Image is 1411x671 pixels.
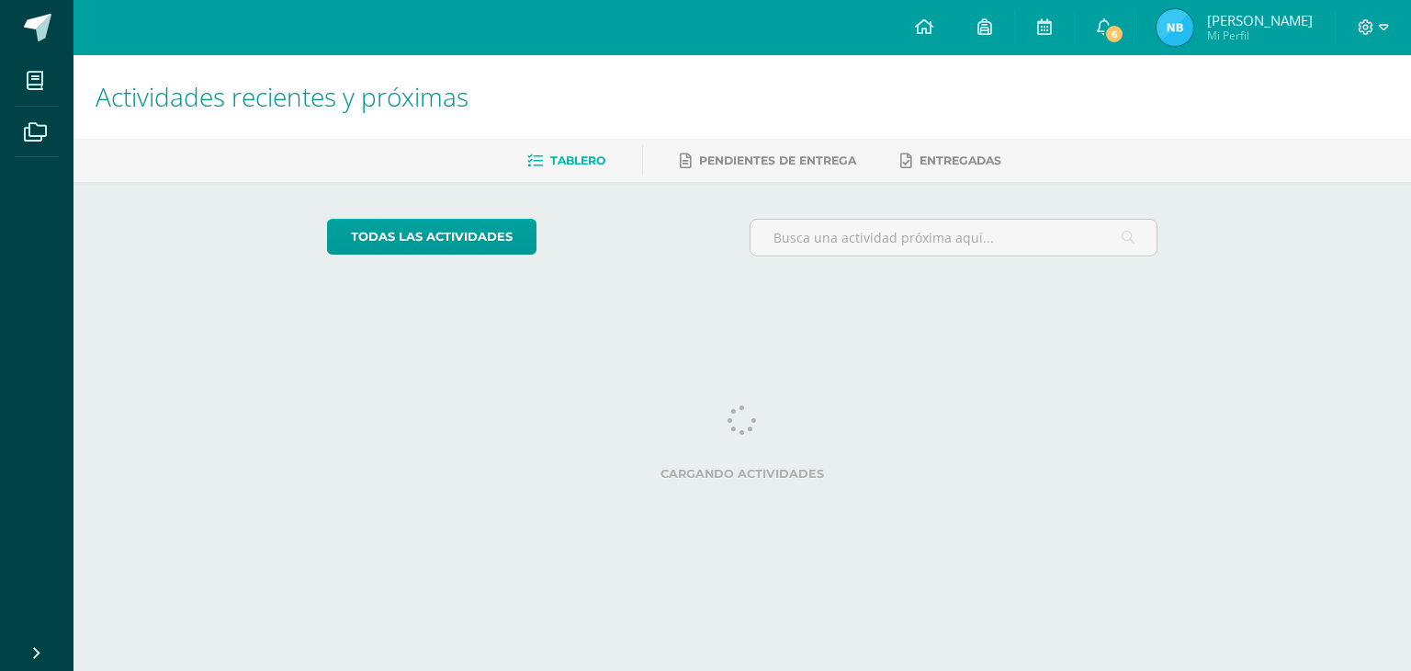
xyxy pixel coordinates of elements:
[327,219,536,255] a: todas las Actividades
[1207,11,1313,29] span: [PERSON_NAME]
[1207,28,1313,43] span: Mi Perfil
[751,220,1157,256] input: Busca una actividad próxima aquí...
[96,79,468,114] span: Actividades recientes y próximas
[550,154,605,167] span: Tablero
[327,467,1158,481] label: Cargando actividades
[900,146,1001,176] a: Entregadas
[920,154,1001,167] span: Entregadas
[680,146,856,176] a: Pendientes de entrega
[527,146,605,176] a: Tablero
[699,154,856,167] span: Pendientes de entrega
[1157,9,1193,46] img: 420ffa6ce9e7ead82f6aec278d797962.png
[1104,24,1124,44] span: 6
